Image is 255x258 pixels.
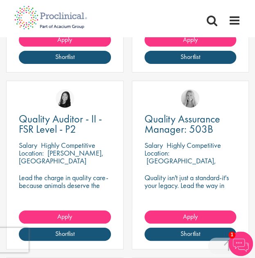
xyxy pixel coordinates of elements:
[19,210,111,224] a: Apply
[167,140,221,150] p: Highly Competitive
[144,51,237,64] a: Shortlist
[144,114,237,134] a: Quality Assurance Manager: 503B
[19,148,44,158] span: Location:
[183,35,198,44] span: Apply
[19,228,111,241] a: Shortlist
[228,231,253,256] img: Chatbot
[19,148,104,165] p: [PERSON_NAME], [GEOGRAPHIC_DATA]
[19,112,102,136] span: Quality Auditor - II - FSR Level - P2
[144,140,163,150] span: Salary
[19,174,111,197] p: Lead the charge in quality care-because animals deserve the best.
[56,89,74,108] img: Numhom Sudsok
[144,34,237,47] a: Apply
[183,212,198,221] span: Apply
[57,212,72,221] span: Apply
[41,140,95,150] p: Highly Competitive
[144,174,237,197] p: Quality isn't just a standard-it's your legacy. Lead the way in 503B excellence.
[181,89,199,108] img: Shannon Briggs
[228,231,235,238] span: 1
[144,156,216,173] p: [GEOGRAPHIC_DATA], [GEOGRAPHIC_DATA]
[144,228,237,241] a: Shortlist
[144,148,169,158] span: Location:
[144,112,220,136] span: Quality Assurance Manager: 503B
[144,210,237,224] a: Apply
[19,114,111,134] a: Quality Auditor - II - FSR Level - P2
[19,140,37,150] span: Salary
